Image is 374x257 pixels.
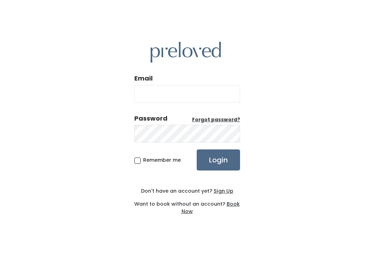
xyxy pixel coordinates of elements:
[151,42,221,63] img: preloved logo
[134,114,167,123] div: Password
[182,200,240,215] a: Book Now
[192,116,240,123] a: Forgot password?
[134,195,240,215] div: Want to book without an account?
[214,187,233,194] u: Sign Up
[197,149,240,171] input: Login
[143,156,181,163] span: Remember me
[134,74,153,83] label: Email
[134,187,240,195] div: Don't have an account yet?
[212,187,233,194] a: Sign Up
[192,116,240,123] u: Forgot password?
